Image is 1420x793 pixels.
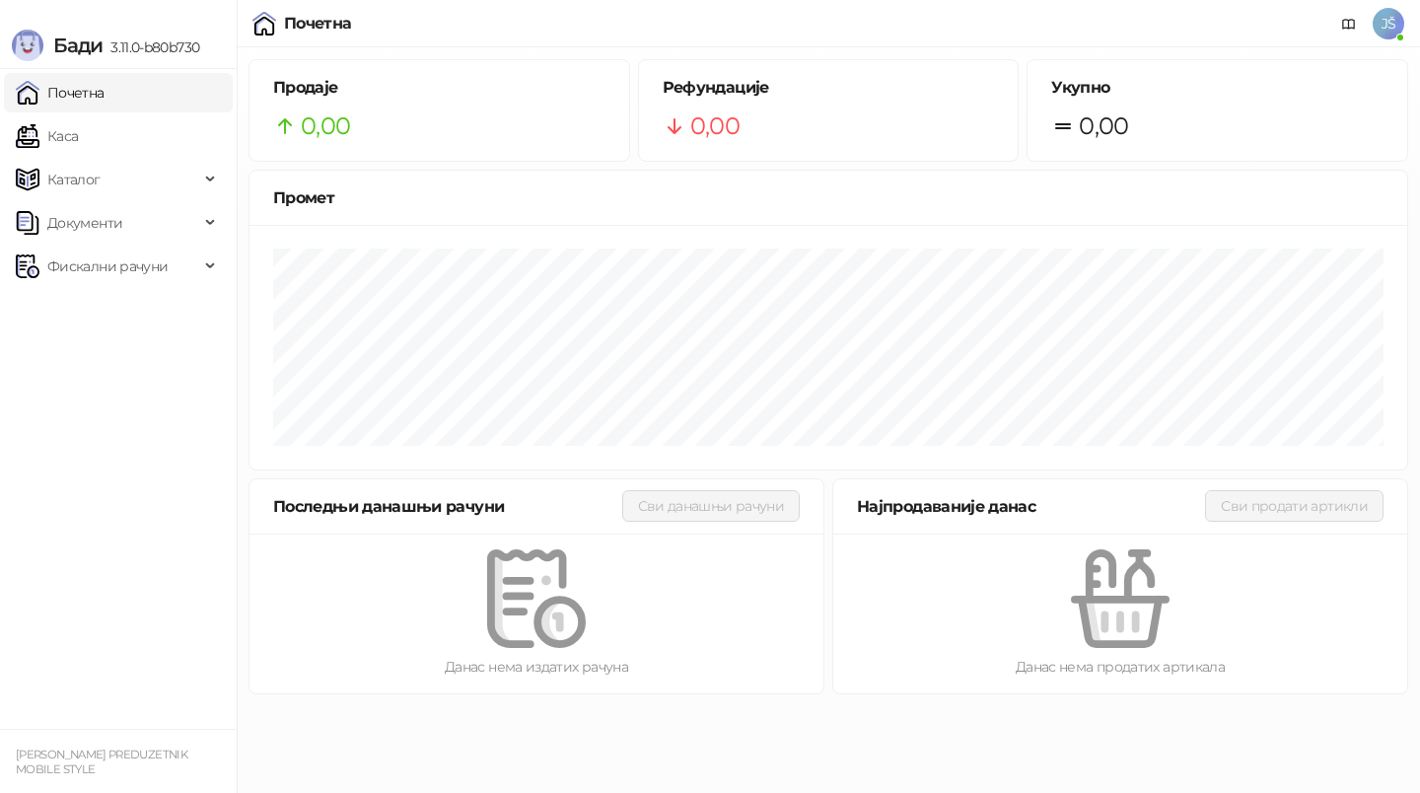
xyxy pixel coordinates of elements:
a: Каса [16,116,78,156]
span: Документи [47,203,122,243]
a: Почетна [16,73,105,112]
div: Најпродаваније данас [857,494,1205,519]
button: Сви продати артикли [1205,490,1384,522]
div: Последњи данашњи рачуни [273,494,622,519]
a: Документација [1333,8,1365,39]
h5: Продаје [273,76,605,100]
span: 0,00 [301,108,350,145]
img: Logo [12,30,43,61]
div: Почетна [284,16,352,32]
button: Сви данашњи рачуни [622,490,800,522]
h5: Рефундације [663,76,995,100]
h5: Укупно [1051,76,1384,100]
span: 3.11.0-b80b730 [103,38,199,56]
div: Данас нема издатих рачуна [281,656,792,678]
span: 0,00 [1079,108,1128,145]
div: Данас нема продатих артикала [865,656,1376,678]
span: JŠ [1373,8,1404,39]
span: Каталог [47,160,101,199]
div: Промет [273,185,1384,210]
span: Бади [53,34,103,57]
small: [PERSON_NAME] PREDUZETNIK MOBILE STYLE [16,748,187,776]
span: Фискални рачуни [47,247,168,286]
span: 0,00 [690,108,740,145]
